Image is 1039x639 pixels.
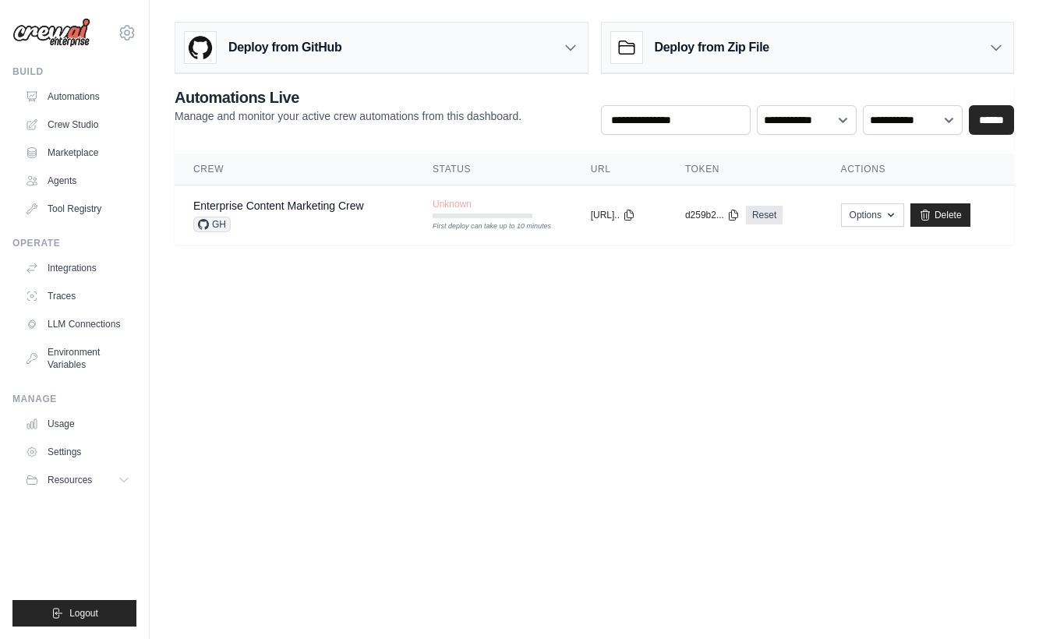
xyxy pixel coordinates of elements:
a: Automations [19,84,136,109]
a: Tool Registry [19,196,136,221]
a: Usage [19,411,136,436]
th: Token [666,154,822,185]
div: Manage [12,393,136,405]
div: Build [12,65,136,78]
span: GH [193,217,231,232]
img: GitHub Logo [185,32,216,63]
span: Unknown [433,198,472,210]
a: LLM Connections [19,312,136,337]
h2: Automations Live [175,86,521,108]
th: Actions [822,154,1014,185]
button: Resources [19,468,136,492]
th: URL [572,154,666,185]
a: Environment Variables [19,340,136,377]
a: Reset [746,206,783,224]
a: Enterprise Content Marketing Crew [193,199,364,212]
div: Operate [12,237,136,249]
p: Manage and monitor your active crew automations from this dashboard. [175,108,521,124]
a: Marketplace [19,140,136,165]
th: Crew [175,154,414,185]
div: First deploy can take up to 10 minutes [433,221,532,232]
a: Delete [910,203,970,227]
a: Crew Studio [19,112,136,137]
a: Integrations [19,256,136,281]
button: Logout [12,600,136,627]
a: Settings [19,440,136,464]
img: Logo [12,18,90,48]
button: d259b2... [685,209,740,221]
button: Options [841,203,904,227]
span: Logout [69,607,98,620]
span: Resources [48,474,92,486]
a: Agents [19,168,136,193]
th: Status [414,154,572,185]
h3: Deploy from GitHub [228,38,341,57]
a: Traces [19,284,136,309]
h3: Deploy from Zip File [655,38,769,57]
